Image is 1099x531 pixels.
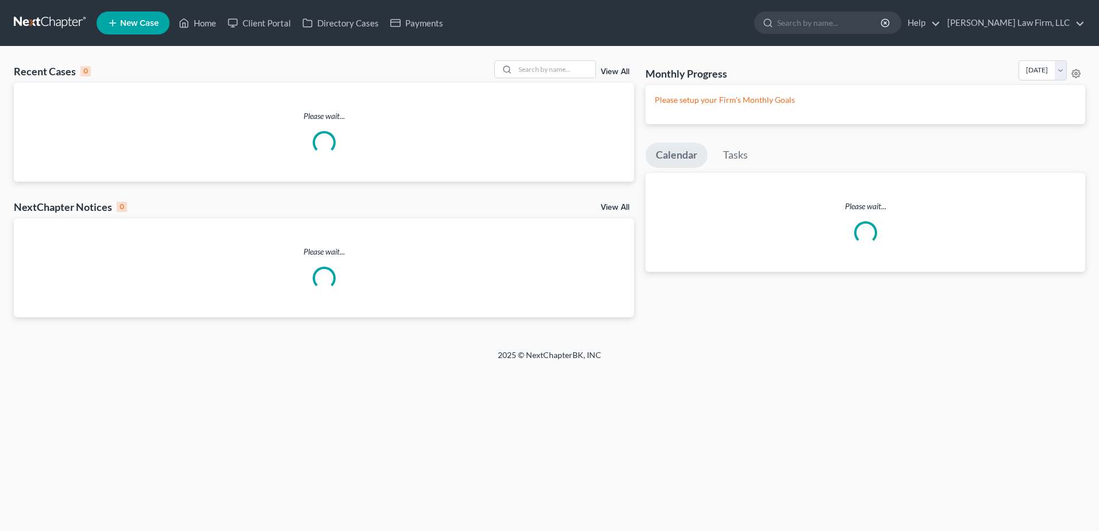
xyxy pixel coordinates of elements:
a: View All [601,203,629,211]
a: [PERSON_NAME] Law Firm, LLC [942,13,1085,33]
a: Payments [385,13,449,33]
a: Home [173,13,222,33]
input: Search by name... [515,61,595,78]
div: 0 [80,66,91,76]
a: View All [601,68,629,76]
a: Client Portal [222,13,297,33]
p: Please wait... [645,201,1085,212]
div: 0 [117,202,127,212]
a: Directory Cases [297,13,385,33]
input: Search by name... [777,12,882,33]
p: Please wait... [14,110,634,122]
a: Help [902,13,940,33]
div: 2025 © NextChapterBK, INC [222,349,877,370]
span: New Case [120,19,159,28]
a: Calendar [645,143,708,168]
div: Recent Cases [14,64,91,78]
a: Tasks [713,143,758,168]
div: NextChapter Notices [14,200,127,214]
p: Please setup your Firm's Monthly Goals [655,94,1076,106]
p: Please wait... [14,246,634,257]
h3: Monthly Progress [645,67,727,80]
